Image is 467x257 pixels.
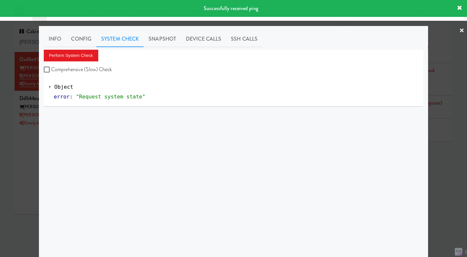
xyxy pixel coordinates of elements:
a: Config [66,31,96,47]
input: Comprehensive (Slow) Check [44,67,51,72]
span: : [70,94,73,100]
a: Snapshot [144,31,181,47]
span: "Request system state" [76,94,145,100]
span: error [54,94,70,100]
a: Device Calls [181,31,226,47]
a: System Check [96,31,144,47]
a: SSH Calls [226,31,262,47]
label: Comprehensive (Slow) Check [44,65,112,74]
a: × [459,21,464,41]
a: Info [44,31,66,47]
span: Successfully received ping [204,5,258,12]
button: Perform System Check [44,50,98,61]
span: Object [54,84,73,90]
